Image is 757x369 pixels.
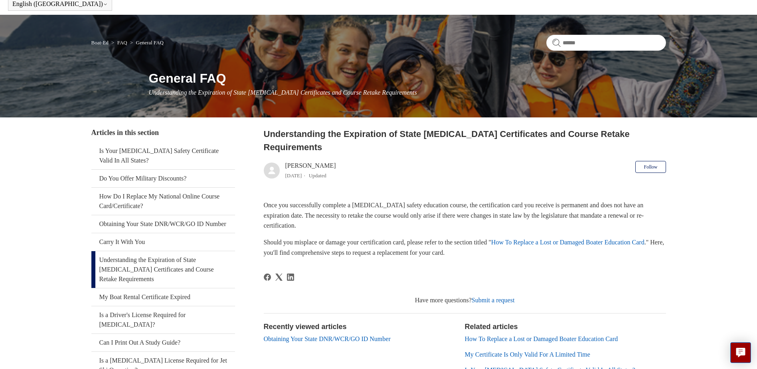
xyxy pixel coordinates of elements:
[546,35,666,51] input: Search
[275,274,283,281] a: X Corp
[91,233,235,251] a: Carry It With You
[91,334,235,351] a: Can I Print Out A Study Guide?
[465,351,590,358] a: My Certificate Is Only Valid For A Limited Time
[91,215,235,233] a: Obtaining Your State DNR/WCR/GO ID Number
[264,274,271,281] a: Facebook
[91,142,235,169] a: Is Your [MEDICAL_DATA] Safety Certificate Valid In All States?
[91,129,159,137] span: Articles in this section
[91,170,235,187] a: Do You Offer Military Discounts?
[264,237,666,258] p: Should you misplace or damage your certification card, please refer to the section titled " ." He...
[465,321,666,332] h2: Related articles
[149,69,666,88] h1: General FAQ
[472,297,515,304] a: Submit a request
[264,335,391,342] a: Obtaining Your State DNR/WCR/GO ID Number
[264,296,666,305] div: Have more questions?
[91,188,235,215] a: How Do I Replace My National Online Course Card/Certificate?
[309,173,326,179] li: Updated
[91,40,110,46] li: Boat-Ed
[91,306,235,333] a: Is a Driver's License Required for [MEDICAL_DATA]?
[91,251,235,288] a: Understanding the Expiration of State [MEDICAL_DATA] Certificates and Course Retake Requirements
[12,0,108,8] button: English ([GEOGRAPHIC_DATA])
[730,342,751,363] button: Live chat
[136,40,164,46] a: General FAQ
[264,200,666,231] p: Once you successfully complete a [MEDICAL_DATA] safety education course, the certification card y...
[285,161,336,180] div: [PERSON_NAME]
[149,89,417,96] span: Understanding the Expiration of State [MEDICAL_DATA] Certificates and Course Retake Requirements
[287,274,294,281] a: LinkedIn
[491,239,644,246] a: How To Replace a Lost or Damaged Boater Education Card
[117,40,127,46] a: FAQ
[275,274,283,281] svg: Share this page on X Corp
[635,161,666,173] button: Follow Article
[128,40,164,46] li: General FAQ
[465,335,618,342] a: How To Replace a Lost or Damaged Boater Education Card
[91,40,109,46] a: Boat-Ed
[264,321,457,332] h2: Recently viewed articles
[264,274,271,281] svg: Share this page on Facebook
[264,127,666,154] h2: Understanding the Expiration of State Boating Certificates and Course Retake Requirements
[287,274,294,281] svg: Share this page on LinkedIn
[285,173,302,179] time: 03/21/2024, 11:29
[91,288,235,306] a: My Boat Rental Certificate Expired
[110,40,128,46] li: FAQ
